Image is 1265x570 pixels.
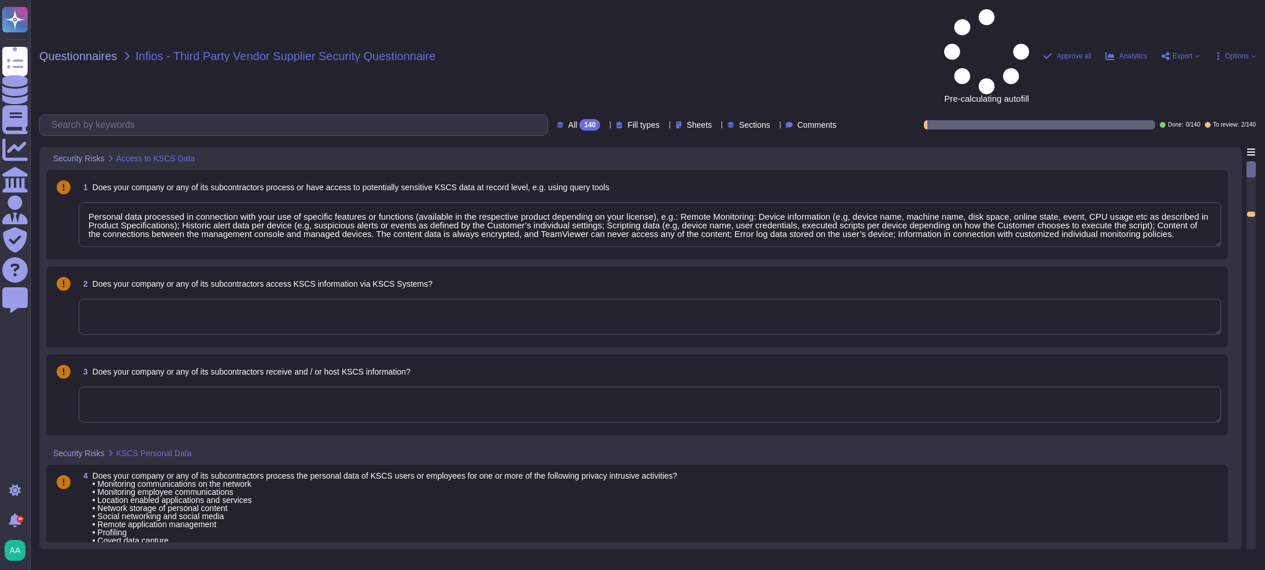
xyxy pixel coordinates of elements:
[1241,122,1256,128] span: 2 / 140
[116,449,192,457] span: KSCS Personal Data
[53,449,105,457] span: Security Risks
[53,154,105,162] span: Security Risks
[79,280,88,288] span: 2
[1168,122,1183,128] span: Done:
[116,154,195,162] span: Access to KSCS Data
[579,119,600,131] div: 140
[739,121,770,129] span: Sections
[1172,53,1193,60] span: Export
[136,50,436,62] span: Infios - Third Party Vendor Supplier Security Questionnaire
[627,121,659,129] span: Fill types
[5,540,25,561] img: user
[79,472,88,480] span: 4
[568,121,578,129] span: All
[687,121,712,129] span: Sheets
[1213,122,1239,128] span: To review:
[93,471,678,545] span: Does your company or any of its subcontractors process the personal data of KSCS users or employe...
[1225,53,1249,60] span: Options
[1043,51,1092,61] button: Approve all
[1186,122,1200,128] span: 0 / 140
[79,368,88,376] span: 3
[944,9,1029,103] span: Pre-calculating autofill
[39,50,117,62] span: Questionnaires
[93,183,609,192] span: Does your company or any of its subcontractors process or have access to potentially sensitive KS...
[93,367,410,376] span: Does your company or any of its subcontractors receive and / or host KSCS information?
[17,516,24,523] div: 9+
[1105,51,1147,61] button: Analytics
[93,279,432,288] span: Does your company or any of its subcontractors access KSCS information via KSCS Systems?
[2,538,34,563] button: user
[797,121,837,129] span: Comments
[46,115,548,135] input: Search by keywords
[79,183,88,191] span: 1
[1119,53,1147,60] span: Analytics
[79,202,1221,247] textarea: Personal data processed in connection with your use of specific features or functions (available ...
[1057,53,1092,60] span: Approve all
